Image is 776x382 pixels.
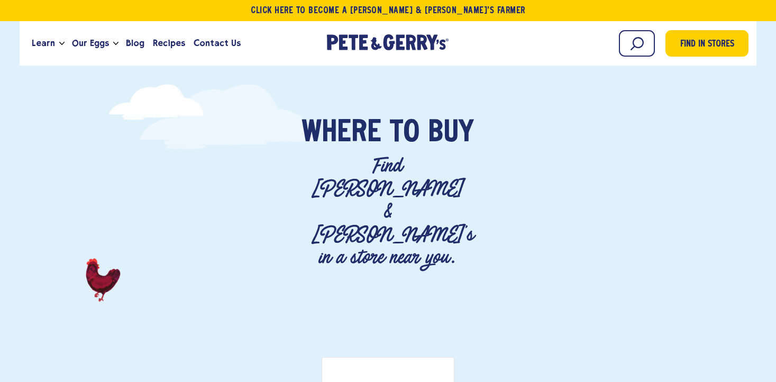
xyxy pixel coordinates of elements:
[153,37,185,50] span: Recipes
[189,29,245,58] a: Contact Us
[194,37,241,50] span: Contact Us
[28,29,59,58] a: Learn
[680,38,734,52] span: Find in Stores
[59,42,65,46] button: Open the dropdown menu for Learn
[149,29,189,58] a: Recipes
[113,42,118,46] button: Open the dropdown menu for Our Eggs
[665,30,748,57] a: Find in Stores
[72,37,109,50] span: Our Eggs
[312,154,464,269] p: Find [PERSON_NAME] & [PERSON_NAME]'s in a store near you.
[390,117,419,149] span: To
[126,37,144,50] span: Blog
[122,29,149,58] a: Blog
[302,117,381,149] span: Where
[68,29,113,58] a: Our Eggs
[32,37,55,50] span: Learn
[619,30,655,57] input: Search
[428,117,474,149] span: Buy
